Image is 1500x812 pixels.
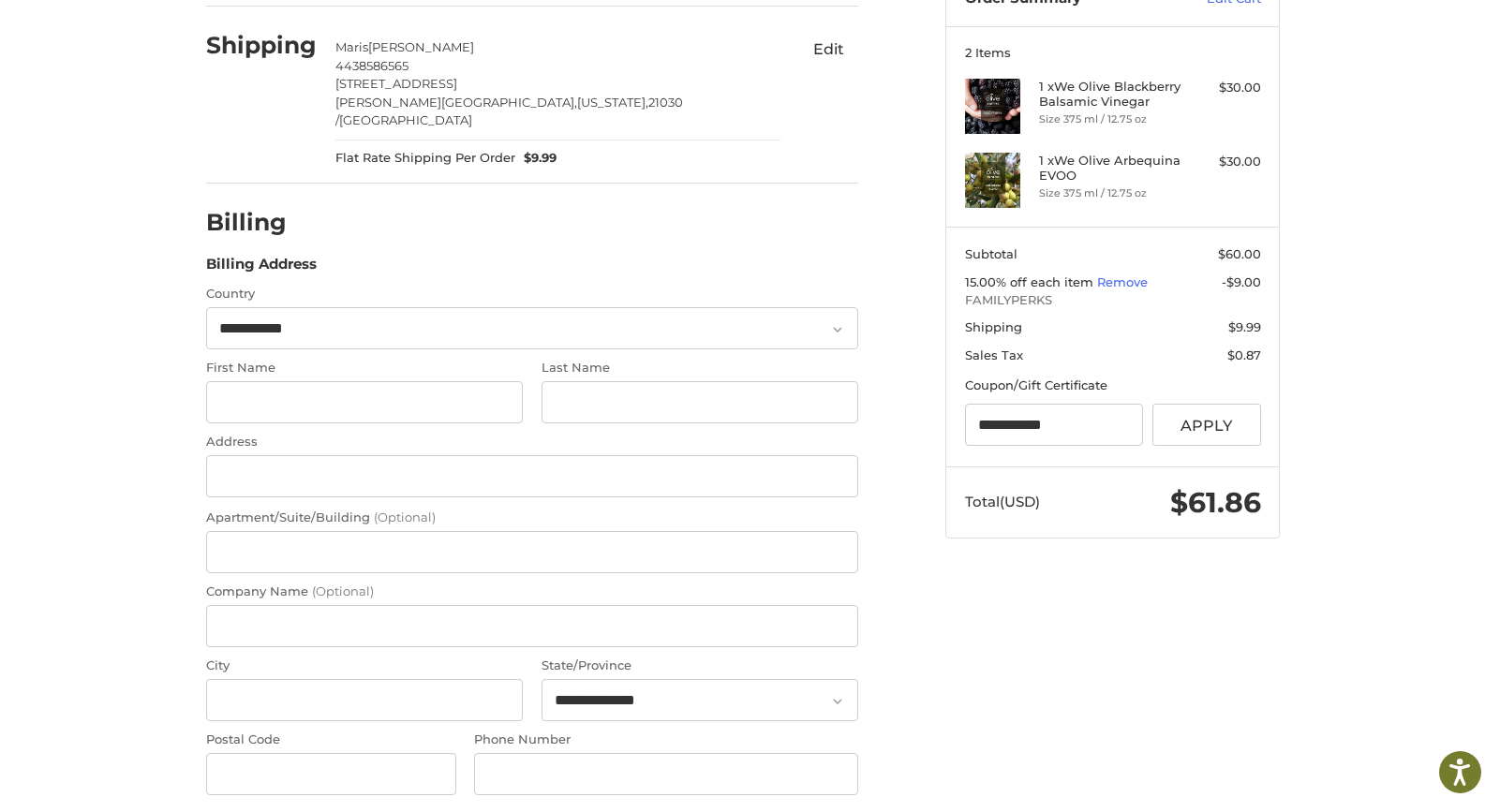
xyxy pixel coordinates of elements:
span: 4438586565 [335,58,408,73]
label: Phone Number [474,731,858,749]
label: Country [206,285,858,303]
label: Postal Code [206,731,456,749]
span: -$9.00 [1222,274,1261,289]
span: $60.00 [1218,246,1261,261]
small: (Optional) [374,509,436,524]
li: Size 375 ml / 12.75 oz [1039,111,1182,127]
span: [PERSON_NAME][GEOGRAPHIC_DATA], [335,95,577,110]
label: City [206,657,523,675]
span: [STREET_ADDRESS] [335,76,457,91]
h2: Shipping [206,31,317,60]
p: We're away right now. Please check back later! [26,28,212,43]
a: Remove [1097,274,1148,289]
span: $9.99 [1228,319,1261,334]
span: $0.87 [1227,347,1261,362]
div: $30.00 [1187,153,1261,171]
label: Address [206,433,858,451]
div: $30.00 [1187,79,1261,97]
span: 15.00% off each item [965,274,1097,289]
span: FAMILYPERKS [965,291,1261,310]
span: [GEOGRAPHIC_DATA] [339,112,472,127]
span: Flat Rate Shipping Per Order [335,149,515,168]
legend: Billing Address [206,254,317,284]
span: Maris [335,39,368,54]
h3: 2 Items [965,45,1261,60]
span: Sales Tax [965,347,1023,362]
label: First Name [206,359,523,377]
label: Company Name [206,583,858,601]
h4: 1 x We Olive Blackberry Balsamic Vinegar [1039,79,1182,110]
span: $61.86 [1170,485,1261,520]
span: Total (USD) [965,493,1040,510]
span: [PERSON_NAME] [368,39,474,54]
label: Last Name [542,359,858,377]
small: (Optional) [312,583,374,598]
span: $9.99 [515,149,557,168]
input: Gift Certificate or Coupon Code [965,404,1144,446]
button: Apply [1152,404,1261,446]
div: Coupon/Gift Certificate [965,376,1261,395]
h2: Billing [206,208,316,237]
h4: 1 x We Olive Arbequina EVOO [1039,153,1182,184]
label: Apartment/Suite/Building [206,509,858,527]
span: Subtotal [965,246,1017,261]
label: State/Province [542,657,858,675]
span: [US_STATE], [577,95,648,110]
button: Edit [798,34,858,64]
button: Open LiveChat chat widget [215,24,238,47]
span: Shipping [965,319,1022,334]
li: Size 375 ml / 12.75 oz [1039,185,1182,201]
